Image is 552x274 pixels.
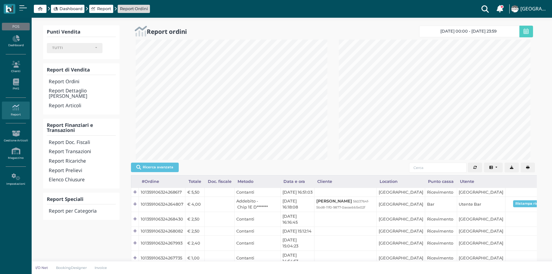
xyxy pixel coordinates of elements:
td: 101359106324268082 [139,227,185,235]
h4: Report Transazioni [49,149,116,154]
td: Contanti [234,236,280,251]
h4: Report Articoli [49,103,116,109]
td: Bar [425,197,457,212]
td: € 2,50 [185,212,205,227]
button: Columns [484,163,503,173]
td: [GEOGRAPHIC_DATA] [457,227,505,235]
button: Ristampa ricevuta [513,200,550,207]
td: [GEOGRAPHIC_DATA] [457,188,505,197]
td: € 1,00 [185,251,205,265]
b: Report Finanziari e Transazioni [47,122,93,134]
td: 101359106324268430 [139,212,185,227]
td: Contanti [234,212,280,227]
h4: Report per Categoria [49,209,116,214]
td: 101359106324267735 [139,251,185,265]
div: Utente [457,176,505,188]
h4: [GEOGRAPHIC_DATA] [520,6,548,12]
h4: Report Dettaglio [PERSON_NAME] [49,88,116,99]
td: [DATE] 14:54:53 [281,251,314,265]
td: [DATE] 15:12:14 [281,227,314,235]
td: € 5,50 [185,188,205,197]
button: Ricerca avanzata [131,163,179,172]
a: Dashboard [53,6,83,12]
td: Ricevimento [425,227,457,235]
td: € 4,00 [185,197,205,212]
a: Report [91,6,111,12]
td: Ricevimento [425,188,457,197]
a: Report Ordini [120,6,148,12]
div: Totale [185,176,205,188]
td: [GEOGRAPHIC_DATA] [377,227,425,235]
span: [DATE] 00:00 - [DATE] 23:59 [440,29,497,34]
a: PMS [2,76,29,93]
div: TUTTI [52,46,92,50]
h4: Report Ordini [49,79,116,84]
b: [PERSON_NAME] [316,199,352,203]
iframe: Help widget launcher [507,254,547,269]
td: [GEOGRAPHIC_DATA] [377,251,425,265]
b: Punti Vendita [47,28,80,35]
td: [GEOGRAPHIC_DATA] [457,251,505,265]
img: ... [511,5,518,12]
a: ... [GEOGRAPHIC_DATA] [510,1,548,16]
a: Dashboard [2,33,29,50]
b: Report Speciali [47,196,84,202]
td: [DATE] 15:04:23 [281,236,314,251]
td: 101359106324268617 [139,188,185,197]
div: #Ordine [139,176,185,188]
td: 101359106324264807 [139,197,185,212]
a: BookingDesigner [52,265,91,270]
a: Report [2,102,29,119]
td: Ricevimento [425,251,457,265]
b: Report di Vendita [47,66,90,73]
h4: Report Doc. Fiscali [49,140,116,145]
span: Report [97,6,111,12]
td: [GEOGRAPHIC_DATA] [377,236,425,251]
td: [GEOGRAPHIC_DATA] [377,197,425,212]
td: € 2,40 [185,236,205,251]
td: [GEOGRAPHIC_DATA] [457,236,505,251]
td: 101359106324267993 [139,236,185,251]
a: Impostazioni [2,171,29,188]
td: Utente Bar [457,197,505,212]
button: TUTTI [47,43,102,53]
div: Colonne [484,163,505,173]
a: Magazzino [2,145,29,162]
h2: Report ordini [147,28,187,35]
h4: Report Ricariche [49,159,116,164]
div: POS [2,23,29,30]
td: [GEOGRAPHIC_DATA] [377,188,425,197]
a: Invoice [91,265,111,270]
div: Location [377,176,425,188]
h4: Elenco Chiusure [49,177,116,183]
h4: Report Prelievi [49,168,116,173]
button: Aggiorna [468,163,482,173]
input: Cerca [409,163,467,173]
td: [DATE] 16:51:03 [281,188,314,197]
a: Gestione Articoli [2,128,29,145]
td: Contanti [234,188,280,197]
td: Contanti [234,227,280,235]
div: Cliente [314,176,377,188]
div: Punto cassa [425,176,457,188]
td: Contanti [234,251,280,265]
td: Ricevimento [425,212,457,227]
div: Data e ora [281,176,314,188]
div: Metodo [234,176,280,188]
td: € 2,50 [185,227,205,235]
button: Export [505,163,519,173]
a: Clienti [2,58,29,76]
td: [GEOGRAPHIC_DATA] [377,212,425,227]
div: Doc. fiscale [205,176,234,188]
span: Dashboard [59,6,83,12]
td: [GEOGRAPHIC_DATA] [457,212,505,227]
p: I/O Net [35,265,48,270]
td: Ricevimento [425,236,457,251]
td: [DATE] 16:18:08 [281,197,314,212]
img: logo [6,5,13,13]
td: [DATE] 16:16:45 [281,212,314,227]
